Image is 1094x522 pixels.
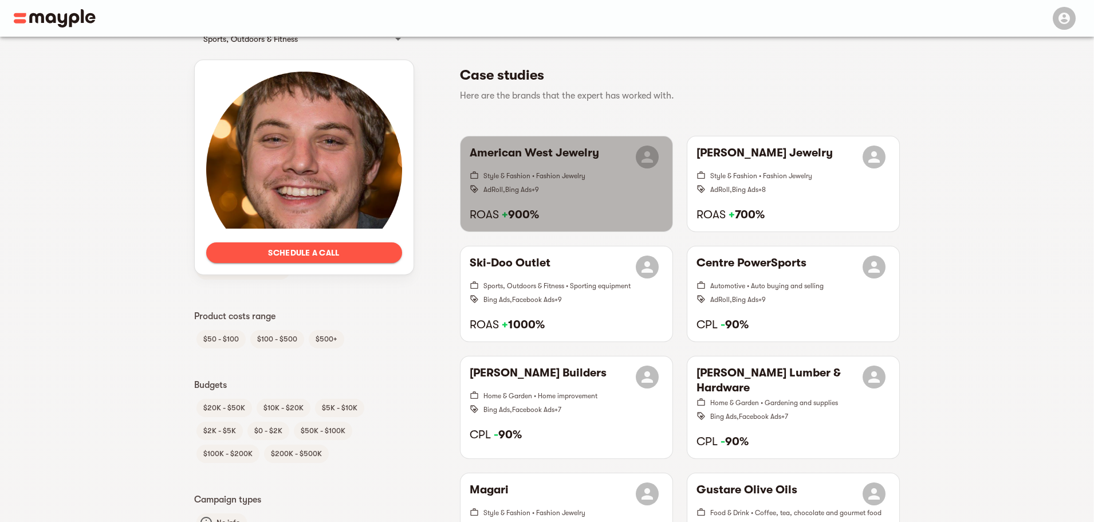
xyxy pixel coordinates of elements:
span: Sports, Outdoors & Fitness • Sporting equipment [483,282,631,290]
span: $500+ [309,332,344,346]
span: Bing Ads [732,186,758,194]
button: Ski-Doo OutletSports, Outdoors & Fitness • Sporting equipmentBing Ads,Facebook Ads+9ROAS +1000% [461,246,672,342]
h6: ROAS [470,317,663,332]
button: Centre PowerSportsAutomotive • Auto buying and sellingAdRoll,Bing Ads+9CPL -90% [687,246,899,342]
h6: Ski-Doo Outlet [470,256,550,278]
span: $2K - $5K [196,424,243,438]
span: Bing Ads , [483,296,512,304]
span: Facebook Ads [739,413,781,421]
span: $20K - $50K [196,401,252,415]
button: [PERSON_NAME] BuildersHome & Garden • Home improvementBing Ads,Facebook Ads+7CPL -90% [461,356,672,458]
span: Style & Fashion • Fashion Jewelry [710,172,812,180]
span: - [721,318,725,331]
h6: Gustare Olive Oils [696,482,797,505]
h6: [PERSON_NAME] Jewelry [696,146,833,168]
strong: 90% [494,428,522,441]
p: Budgets [194,378,414,392]
h6: CPL [696,434,890,449]
span: $100K - $200K [196,447,259,461]
div: Sports, Outdoors & Fitness [203,32,384,46]
span: + [502,208,508,221]
span: + 9 [554,296,562,304]
h6: CPL [470,427,663,442]
span: $50 - $100 [196,332,246,346]
button: Schedule a call [206,242,402,263]
span: + 9 [758,296,766,304]
p: Product costs range [194,309,414,323]
span: + [502,318,508,331]
h6: Magari [470,482,509,505]
span: Home & Garden • Home improvement [483,392,597,400]
h6: ROAS [470,207,663,222]
span: Bing Ads [732,296,758,304]
h5: Case studies [460,66,891,84]
span: AdRoll , [710,186,732,194]
strong: 1000% [502,318,545,331]
div: Sports, Outdoors & Fitness [194,25,414,53]
span: + 7 [554,406,561,414]
span: - [721,435,725,448]
span: $50K - $100K [294,424,352,438]
span: Bing Ads , [483,406,512,414]
span: Style & Fashion • Fashion Jewelry [483,509,585,517]
h6: Centre PowerSports [696,256,806,278]
strong: 900% [502,208,539,221]
strong: 90% [721,435,749,448]
strong: 700% [729,208,765,221]
h6: CPL [696,317,890,332]
button: American West JewelryStyle & Fashion • Fashion JewelryAdRoll,Bing Ads+9ROAS +900% [461,136,672,231]
span: Bing Ads [505,186,532,194]
span: + 7 [781,413,788,421]
span: Style & Fashion • Fashion Jewelry [483,172,585,180]
span: Bing Ads , [710,413,739,421]
span: $5K - $10K [315,401,364,415]
span: Menu [1046,13,1080,22]
button: [PERSON_NAME] JewelryStyle & Fashion • Fashion JewelryAdRoll,Bing Ads+8ROAS +700% [687,136,899,231]
strong: 90% [721,318,749,331]
span: AdRoll , [483,186,505,194]
span: $10K - $20K [257,401,310,415]
button: [PERSON_NAME] Lumber & HardwareHome & Garden • Gardening and suppliesBing Ads,Facebook Ads+7CPL -90% [687,356,899,458]
img: Main logo [14,9,96,28]
span: + 9 [532,186,539,194]
span: + [729,208,735,221]
span: AdRoll , [710,296,732,304]
h6: American West Jewelry [470,146,599,168]
span: $0 - $2K [247,424,289,438]
p: Campaign types [194,493,414,507]
span: Home & Garden • Gardening and supplies [710,399,838,407]
span: + 8 [758,186,766,194]
div: Style & Fashion [194,53,414,80]
h6: [PERSON_NAME] Lumber & Hardware [696,366,863,395]
h6: [PERSON_NAME] Builders [470,366,607,388]
span: Schedule a call [215,246,393,260]
span: Food & Drink • Coffee, tea, chocolate and gourmet food [710,509,882,517]
span: - [494,428,498,441]
span: $200K - $500K [264,447,329,461]
span: Facebook Ads [512,406,554,414]
span: $100 - $500 [250,332,304,346]
h6: ROAS [696,207,890,222]
span: Automotive • Auto buying and selling [710,282,824,290]
span: Facebook Ads [512,296,554,304]
p: Here are the brands that the expert has worked with. [460,89,891,103]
